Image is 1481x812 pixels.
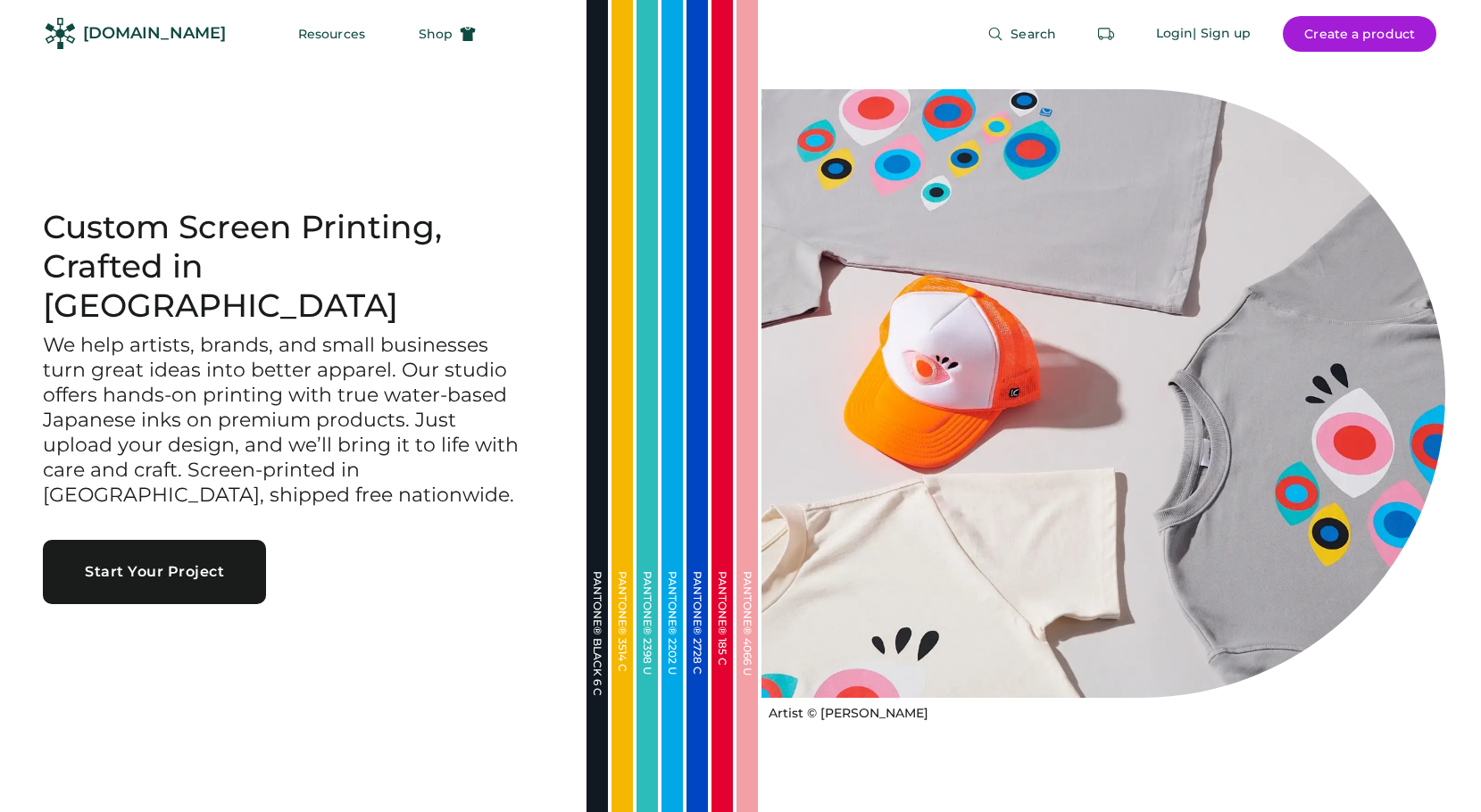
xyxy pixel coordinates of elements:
button: Start Your Project [43,540,266,604]
button: Search [966,16,1077,52]
div: | Sign up [1193,25,1251,43]
div: PANTONE® BLACK 6 C [592,571,603,750]
div: PANTONE® 2728 C [692,571,703,750]
div: Artist © [PERSON_NAME] [769,705,928,723]
h1: Custom Screen Printing, Crafted in [GEOGRAPHIC_DATA] [43,208,544,326]
div: [DOMAIN_NAME] [83,22,226,45]
iframe: Front Chat [1396,732,1473,808]
div: PANTONE® 2202 U [667,571,678,750]
button: Resources [277,16,387,52]
div: PANTONE® 3514 C [617,571,628,750]
div: PANTONE® 185 C [717,571,728,750]
div: PANTONE® 2398 U [642,571,653,750]
span: Shop [419,28,453,40]
h3: We help artists, brands, and small businesses turn great ideas into better apparel. Our studio of... [43,333,525,508]
a: Artist © [PERSON_NAME] [761,698,928,723]
div: Login [1156,25,1194,43]
div: PANTONE® 4066 U [742,571,753,750]
img: Rendered Logo - Screens [45,18,76,49]
button: Retrieve an order [1088,16,1124,52]
button: Shop [397,16,497,52]
span: Search [1011,28,1056,40]
button: Create a product [1283,16,1436,52]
